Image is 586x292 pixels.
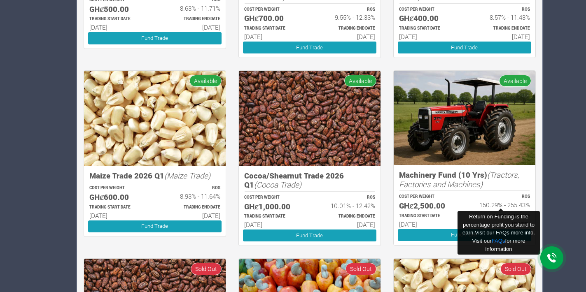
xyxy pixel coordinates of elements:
[398,229,531,241] a: Fund Trade
[191,263,222,275] span: Sold Out
[472,7,530,13] p: ROS
[399,170,530,189] h5: Machinery Fund (10 Yrs)
[346,263,376,275] span: Sold Out
[399,33,457,40] h6: [DATE]
[399,201,457,211] h5: GHȼ2,500.00
[472,194,530,200] p: ROS
[244,14,302,23] h5: GHȼ700.00
[254,179,301,190] i: (Cocoa Trade)
[88,220,222,232] a: Fund Trade
[317,202,375,209] h6: 10.01% - 12.42%
[189,75,222,87] span: Available
[399,14,457,23] h5: GHȼ400.00
[499,75,531,87] span: Available
[162,16,220,22] p: Estimated Trading End Date
[244,202,302,211] h5: GHȼ1,000.00
[84,71,226,166] img: growforme image
[244,7,302,13] p: COST PER WEIGHT
[317,195,375,201] p: ROS
[89,23,147,31] h6: [DATE]
[162,212,220,219] h6: [DATE]
[399,213,457,219] p: Estimated Trading Start Date
[164,170,210,181] i: (Maize Trade)
[162,185,220,191] p: ROS
[317,33,375,40] h6: [DATE]
[244,25,302,32] p: Estimated Trading Start Date
[162,192,220,200] h6: 8.93% - 11.64%
[492,238,505,244] a: FAQs
[399,25,457,32] p: Estimated Trading Start Date
[244,33,302,40] h6: [DATE]
[244,213,302,220] p: Estimated Trading Start Date
[162,5,220,12] h6: 8.63% - 11.71%
[472,201,530,209] h6: 150.29% - 255.43%
[89,212,147,219] h6: [DATE]
[89,16,147,22] p: Estimated Trading Start Date
[89,204,147,211] p: Estimated Trading Start Date
[500,263,531,275] span: Sold Out
[89,171,220,181] h5: Maize Trade 2026 Q1
[89,192,147,202] h5: GHȼ600.00
[162,204,220,211] p: Estimated Trading End Date
[398,42,531,53] a: Fund Trade
[317,14,375,21] h6: 9.55% - 12.33%
[399,7,457,13] p: COST PER WEIGHT
[162,23,220,31] h6: [DATE]
[317,213,375,220] p: Estimated Trading End Date
[89,5,147,14] h5: GHȼ500.00
[399,169,519,189] i: (Tractors, Factories and Machines)
[399,194,457,200] p: COST PER WEIGHT
[472,14,530,21] h6: 8.57% - 11.43%
[472,25,530,32] p: Estimated Trading End Date
[243,229,376,241] a: Fund Trade
[89,185,147,191] p: COST PER WEIGHT
[244,195,302,201] p: COST PER WEIGHT
[317,221,375,228] h6: [DATE]
[344,75,376,87] span: Available
[399,220,457,228] h6: [DATE]
[458,211,540,255] div: Return on Funding is the percentage profit you stand to earn.Visit our FAQs more info. Visit our ...
[317,7,375,13] p: ROS
[243,42,376,53] a: Fund Trade
[244,221,302,228] h6: [DATE]
[394,71,535,165] img: growforme image
[88,32,222,44] a: Fund Trade
[317,25,375,32] p: Estimated Trading End Date
[239,71,381,166] img: growforme image
[244,171,375,190] h5: Cocoa/Shearnut Trade 2026 Q1
[472,33,530,40] h6: [DATE]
